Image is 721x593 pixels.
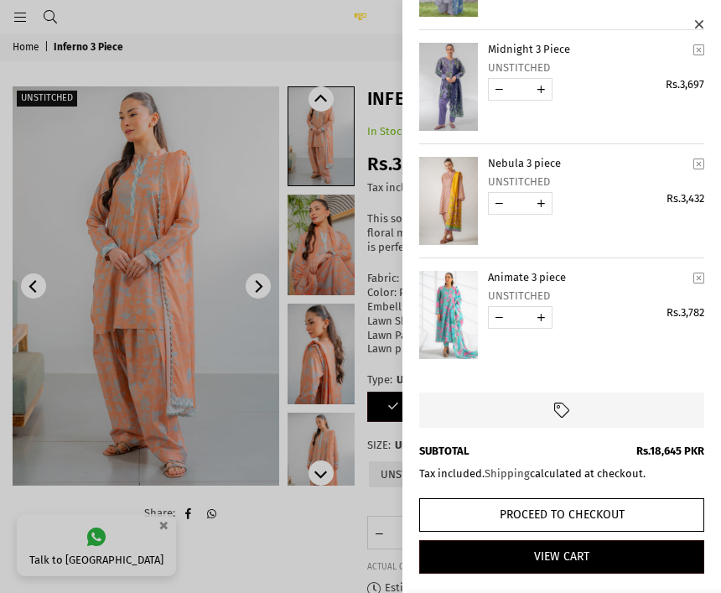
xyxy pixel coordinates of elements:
span: Rs.3,782 [667,306,704,319]
button: Proceed to Checkout [419,498,704,532]
div: UNSTITCHED [488,175,704,188]
quantity-input: Quantity [488,78,552,101]
div: Tax included. calculated at checkout. [419,467,704,481]
div: UNSTITCHED [488,61,704,74]
a: Animate 3 piece [488,271,687,285]
div: UNSTITCHED [488,289,704,302]
span: Rs.3,697 [666,78,704,91]
a: Nebula 3 piece [488,157,687,171]
span: Rs.18,645 PKR [636,445,704,457]
quantity-input: Quantity [488,306,552,329]
span: Rs.3,432 [667,192,704,205]
a: Shipping [485,467,530,480]
b: SUBTOTAL [419,445,469,459]
quantity-input: Quantity [488,192,552,215]
a: Midnight 3 Piece [488,43,687,57]
a: View Cart [419,540,704,574]
button: Close [689,13,708,34]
